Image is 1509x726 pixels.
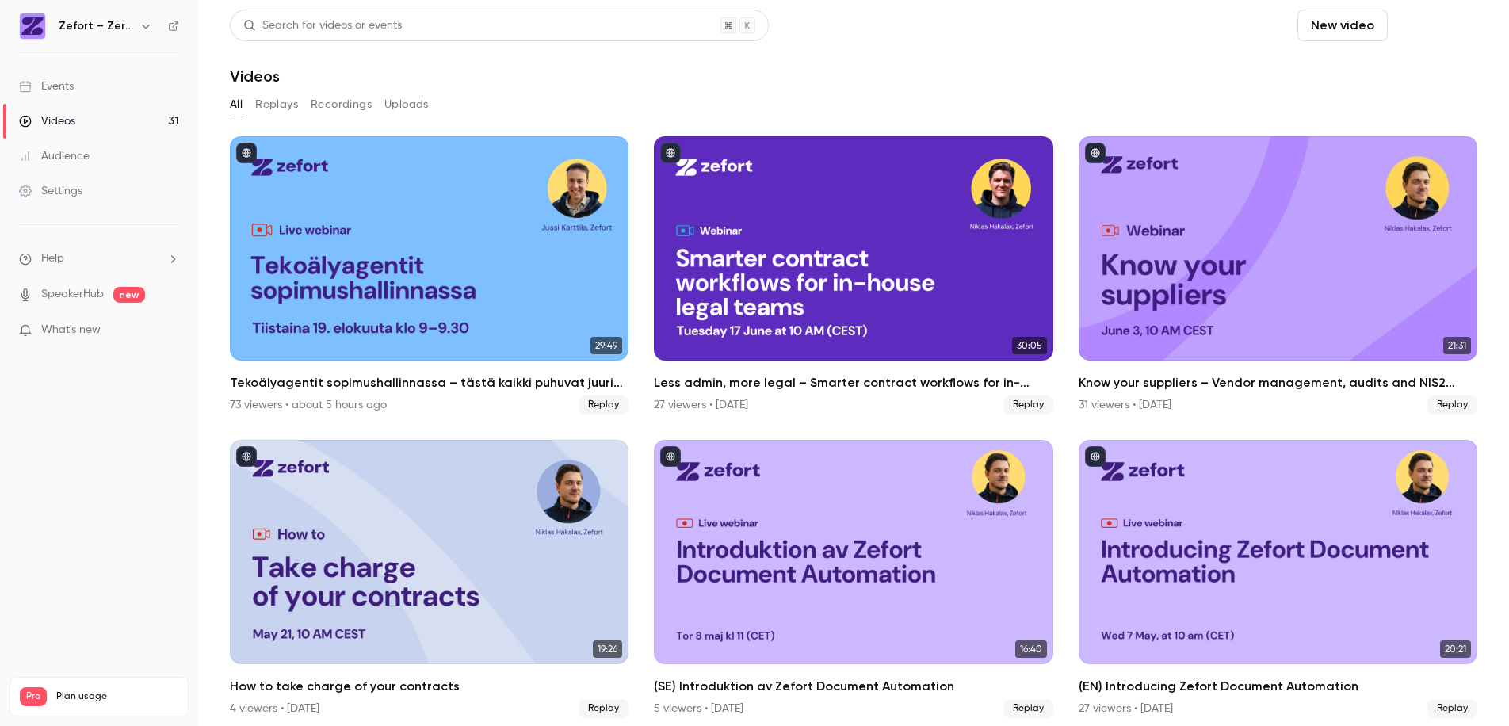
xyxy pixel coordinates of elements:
button: Recordings [311,92,372,117]
div: 73 viewers • about 5 hours ago [230,397,387,413]
a: 16:40(SE) Introduktion av Zefort Document Automation5 viewers • [DATE]Replay [654,440,1052,718]
a: 29:49Tekoälyagentit sopimushallinnassa – tästä kaikki puhuvat juuri nyt73 viewers • about 5 hours... [230,136,628,415]
span: What's new [41,322,101,338]
li: Tekoälyagentit sopimushallinnassa – tästä kaikki puhuvat juuri nyt [230,136,628,415]
button: published [1085,143,1106,163]
span: new [113,287,145,303]
div: 27 viewers • [DATE] [1079,701,1173,716]
button: New video [1297,10,1388,41]
span: Replay [579,699,628,718]
h2: (EN) Introducing Zefort Document Automation [1079,677,1477,696]
button: published [660,143,681,163]
div: 5 viewers • [DATE] [654,701,743,716]
button: All [230,92,243,117]
button: published [236,446,257,467]
div: Settings [19,183,82,199]
div: Events [19,78,74,94]
button: Schedule [1394,10,1477,41]
span: 30:05 [1012,337,1047,354]
span: Replay [1427,395,1477,415]
a: 20:21(EN) Introducing Zefort Document Automation27 viewers • [DATE]Replay [1079,440,1477,718]
div: Videos [19,113,75,129]
span: Replay [1003,699,1053,718]
div: 4 viewers • [DATE] [230,701,319,716]
a: SpeakerHub [41,286,104,303]
span: Replay [579,395,628,415]
a: 21:31Know your suppliers – Vendor management, audits and NIS2 compliance31 viewers • [DATE]Replay [1079,136,1477,415]
li: How to take charge of your contracts [230,440,628,718]
button: Uploads [384,92,429,117]
a: 30:05Less admin, more legal – Smarter contract workflows for in-house teams27 viewers • [DATE]Replay [654,136,1052,415]
h2: (SE) Introduktion av Zefort Document Automation [654,677,1052,696]
div: 27 viewers • [DATE] [654,397,748,413]
div: 31 viewers • [DATE] [1079,397,1171,413]
li: Know your suppliers – Vendor management, audits and NIS2 compliance [1079,136,1477,415]
h2: Tekoälyagentit sopimushallinnassa – tästä kaikki puhuvat juuri nyt [230,373,628,392]
iframe: Noticeable Trigger [160,323,179,338]
span: 20:21 [1440,640,1471,658]
h2: How to take charge of your contracts [230,677,628,696]
span: Plan usage [56,690,178,703]
span: 29:49 [590,337,622,354]
h2: Less admin, more legal – Smarter contract workflows for in-house teams [654,373,1052,392]
li: Less admin, more legal – Smarter contract workflows for in-house teams [654,136,1052,415]
li: (EN) Introducing Zefort Document Automation [1079,440,1477,718]
span: Replay [1427,699,1477,718]
span: Help [41,250,64,267]
span: Replay [1003,395,1053,415]
button: published [660,446,681,467]
span: 21:31 [1443,337,1471,354]
div: Search for videos or events [243,17,402,34]
li: (SE) Introduktion av Zefort Document Automation [654,440,1052,718]
button: published [1085,446,1106,467]
h1: Videos [230,67,280,86]
button: Replays [255,92,298,117]
a: 19:26How to take charge of your contracts4 viewers • [DATE]Replay [230,440,628,718]
div: Audience [19,148,90,164]
img: Zefort – Zero-Effort Contract Management [20,13,45,39]
span: 16:40 [1015,640,1047,658]
span: Pro [20,687,47,706]
section: Videos [230,10,1477,716]
span: 19:26 [593,640,622,658]
h2: Know your suppliers – Vendor management, audits and NIS2 compliance [1079,373,1477,392]
li: help-dropdown-opener [19,250,179,267]
h6: Zefort – Zero-Effort Contract Management [59,18,133,34]
button: published [236,143,257,163]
